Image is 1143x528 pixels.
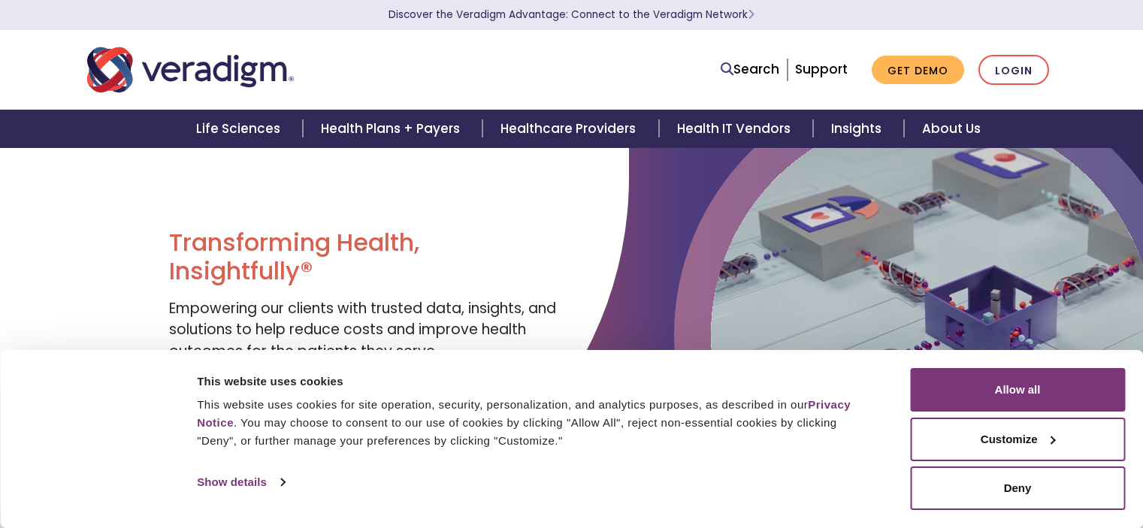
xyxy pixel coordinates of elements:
[872,56,964,85] a: Get Demo
[910,368,1125,412] button: Allow all
[169,228,560,286] h1: Transforming Health, Insightfully®
[910,418,1125,461] button: Customize
[813,110,904,148] a: Insights
[795,60,848,78] a: Support
[169,298,556,361] span: Empowering our clients with trusted data, insights, and solutions to help reduce costs and improv...
[389,8,754,22] a: Discover the Veradigm Advantage: Connect to the Veradigm NetworkLearn More
[197,396,876,450] div: This website uses cookies for site operation, security, personalization, and analytics purposes, ...
[197,373,876,391] div: This website uses cookies
[748,8,754,22] span: Learn More
[178,110,303,148] a: Life Sciences
[303,110,482,148] a: Health Plans + Payers
[659,110,813,148] a: Health IT Vendors
[910,466,1125,510] button: Deny
[904,110,999,148] a: About Us
[197,471,284,493] a: Show details
[978,55,1049,86] a: Login
[87,45,294,95] img: Veradigm logo
[721,59,779,80] a: Search
[482,110,658,148] a: Healthcare Providers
